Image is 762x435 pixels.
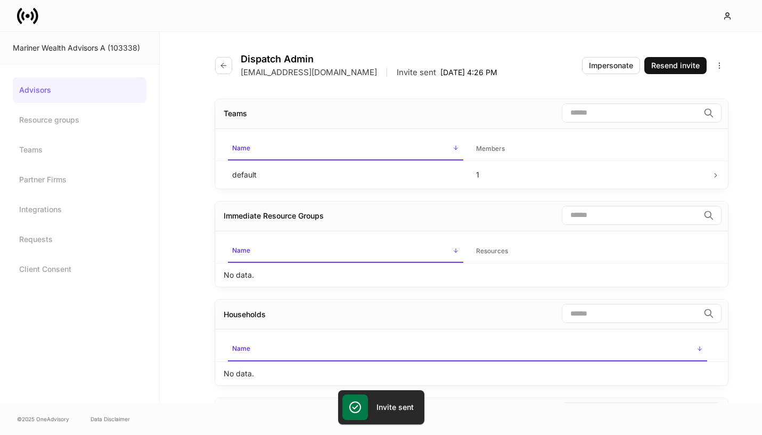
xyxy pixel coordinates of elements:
[232,143,250,153] h6: Name
[228,240,463,263] span: Name
[241,53,497,65] h4: Dispatch Admin
[13,227,146,252] a: Requests
[241,67,377,78] p: [EMAIL_ADDRESS][DOMAIN_NAME]
[228,338,707,361] span: Name
[224,270,254,280] p: No data.
[224,160,468,189] td: default
[582,57,640,74] button: Impersonate
[224,211,324,221] div: Immediate Resource Groups
[376,402,414,413] h5: Invite sent
[589,60,633,71] div: Impersonate
[476,246,508,256] h6: Resources
[13,43,146,53] div: Mariner Wealth Advisors A (103338)
[13,167,146,192] a: Partner Firms
[397,67,436,78] p: Invite sent
[472,240,707,262] span: Resources
[13,77,146,103] a: Advisors
[224,108,247,119] div: Teams
[17,415,69,423] span: © 2025 OneAdvisory
[472,138,707,160] span: Members
[91,415,130,423] a: Data Disclaimer
[476,143,505,154] h6: Members
[13,107,146,133] a: Resource groups
[440,67,497,78] p: [DATE] 4:26 PM
[224,309,266,320] div: Households
[13,197,146,222] a: Integrations
[13,137,146,163] a: Teams
[13,256,146,282] a: Client Consent
[224,368,254,379] p: No data.
[386,67,388,78] p: |
[232,343,250,353] h6: Name
[644,57,707,74] button: Resend invite
[468,160,711,189] td: 1
[651,60,700,71] div: Resend invite
[228,138,463,160] span: Name
[232,245,250,255] h6: Name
